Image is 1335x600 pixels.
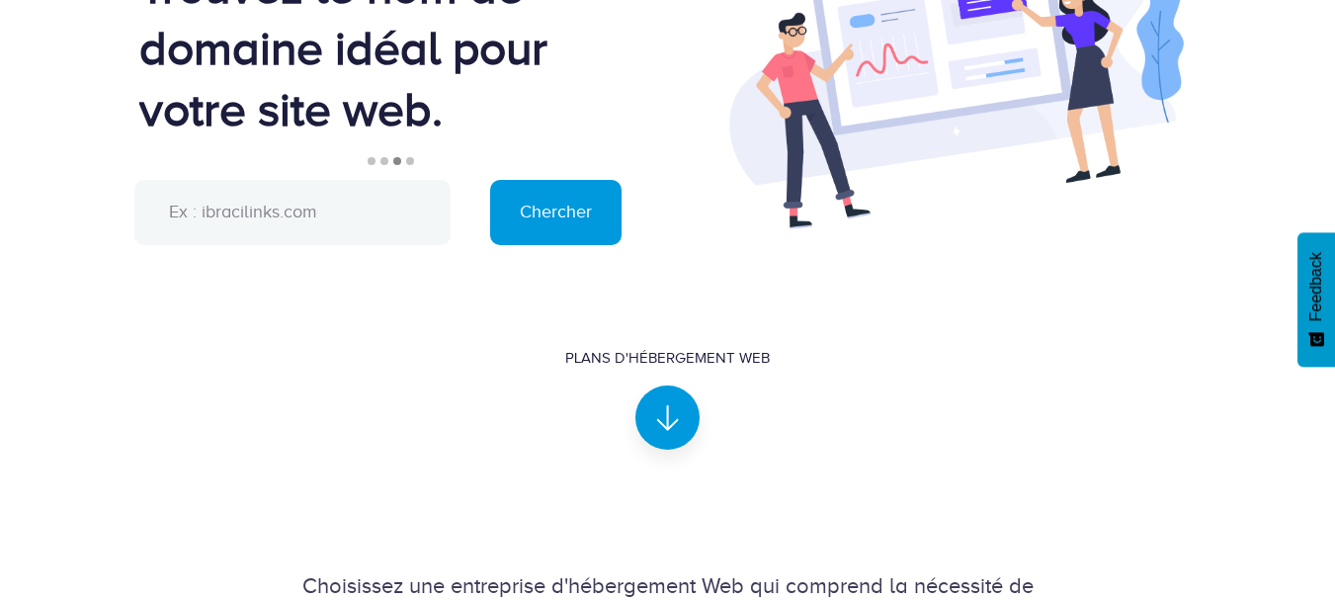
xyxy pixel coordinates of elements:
iframe: Drift Widget Chat Controller [1236,501,1311,576]
input: Ex : ibracilinks.com [134,180,451,245]
input: Chercher [490,180,622,245]
a: Plans d'hébergement Web [565,348,770,433]
span: Feedback [1307,252,1325,321]
button: Feedback - Afficher l’enquête [1297,232,1335,367]
div: Plans d'hébergement Web [565,348,770,369]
